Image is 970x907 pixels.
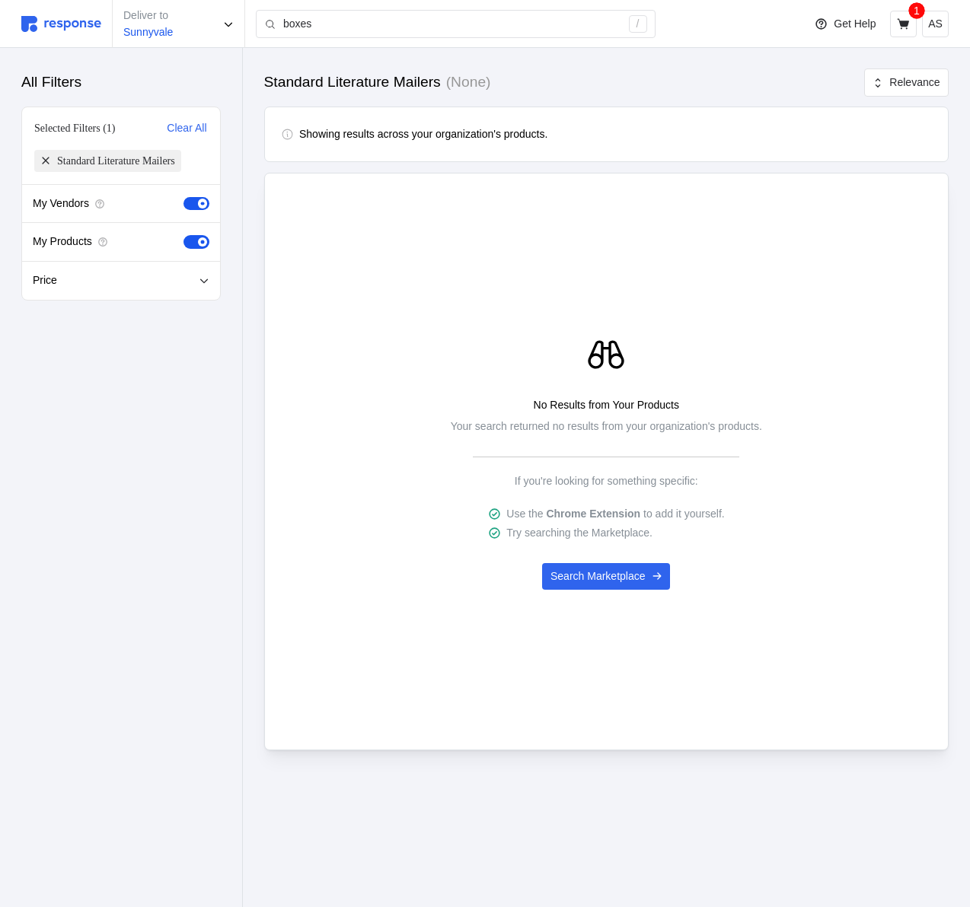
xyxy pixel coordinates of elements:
button: Relevance [864,68,949,97]
p: Sunnyvale [123,24,173,41]
div: / [629,15,647,33]
p: Deliver to [123,8,173,24]
p: No Results from Your Products [534,397,679,414]
button: Clear All [166,119,207,138]
p: AS [928,16,943,33]
button: Search Marketplace [542,563,670,590]
p: Your search returned no results from your organization's products. [451,418,762,435]
button: Get Help [806,10,885,39]
p: Clear All [167,120,206,137]
div: Standard Literature Mailers [57,153,175,169]
p: If you're looking for something specific: [515,473,698,490]
h3: Standard Literature Mailers [264,72,441,93]
input: Search for a product name or SKU [283,11,621,38]
span: Chrome Extension [546,508,640,520]
p: Try searching the Marketplace. [506,525,653,542]
h3: (None) [446,72,491,93]
p: My Products [33,234,92,250]
p: Price [33,272,57,289]
div: Selected Filters (1) [34,120,116,136]
button: AS [922,11,949,37]
p: Showing results across your organization's products. [299,126,547,143]
img: svg%3e [21,16,101,32]
p: Get Help [834,16,876,33]
p: Search Marketplace [550,568,646,585]
p: My Vendors [33,196,89,212]
p: Use the to add it yourself. [506,506,724,523]
h3: All Filters [21,72,81,93]
p: Relevance [889,75,940,91]
p: 1 [914,2,920,19]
